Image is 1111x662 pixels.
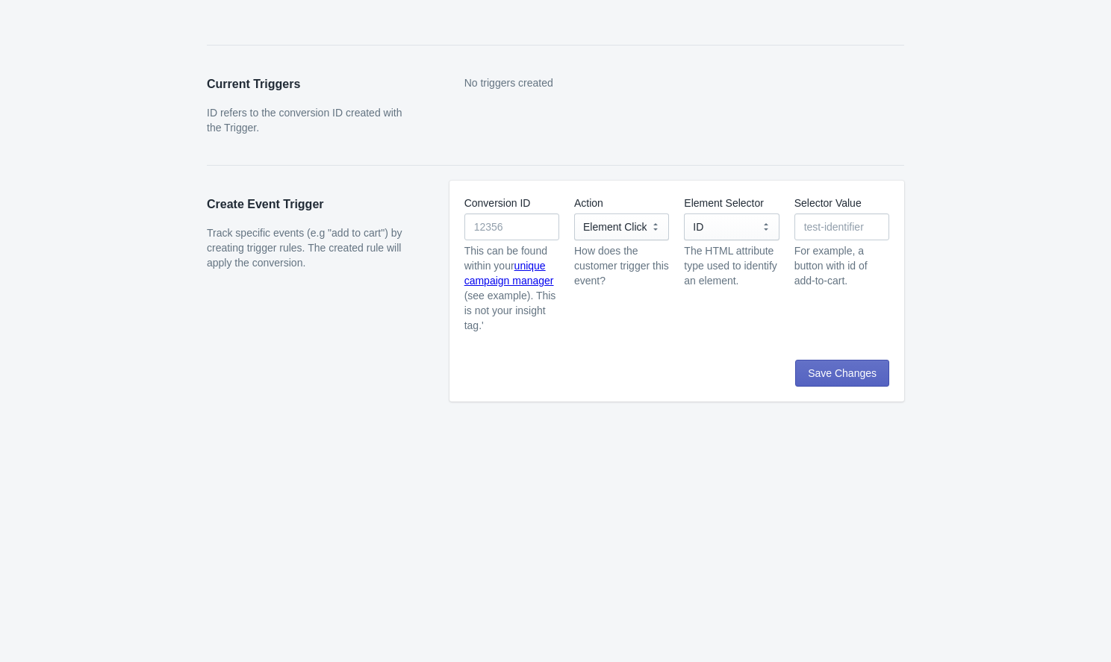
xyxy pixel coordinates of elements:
[794,243,889,288] div: For example, a button with id of add-to-cart.
[464,196,531,210] label: Conversion ID
[794,213,889,240] input: test-identifier
[207,105,420,135] p: ID refers to the conversion ID created with the Trigger.
[795,360,889,387] button: Save Changes
[684,243,779,288] div: The HTML attribute type used to identify an element.
[574,243,669,288] div: How does the customer trigger this event?
[808,367,877,379] span: Save Changes
[207,225,420,270] p: Track specific events (e.g "add to cart") by creating trigger rules. The created rule will apply ...
[464,243,559,333] p: This can be found within your (see example). This is not your insight tag.'
[207,196,420,213] h2: Create Event Trigger
[574,196,603,210] label: Action
[794,196,862,210] label: Selector Value
[464,213,559,240] input: 12356
[684,196,764,210] label: Element Selector
[464,77,553,89] span: No triggers created
[207,75,420,93] h2: Current Triggers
